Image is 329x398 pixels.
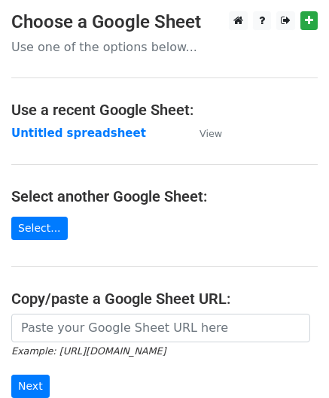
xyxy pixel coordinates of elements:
h4: Select another Google Sheet: [11,187,318,205]
a: View [184,126,222,140]
small: View [200,128,222,139]
h3: Choose a Google Sheet [11,11,318,33]
input: Paste your Google Sheet URL here [11,314,310,342]
input: Next [11,375,50,398]
small: Example: [URL][DOMAIN_NAME] [11,345,166,357]
p: Use one of the options below... [11,39,318,55]
a: Select... [11,217,68,240]
h4: Copy/paste a Google Sheet URL: [11,290,318,308]
h4: Use a recent Google Sheet: [11,101,318,119]
a: Untitled spreadsheet [11,126,146,140]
